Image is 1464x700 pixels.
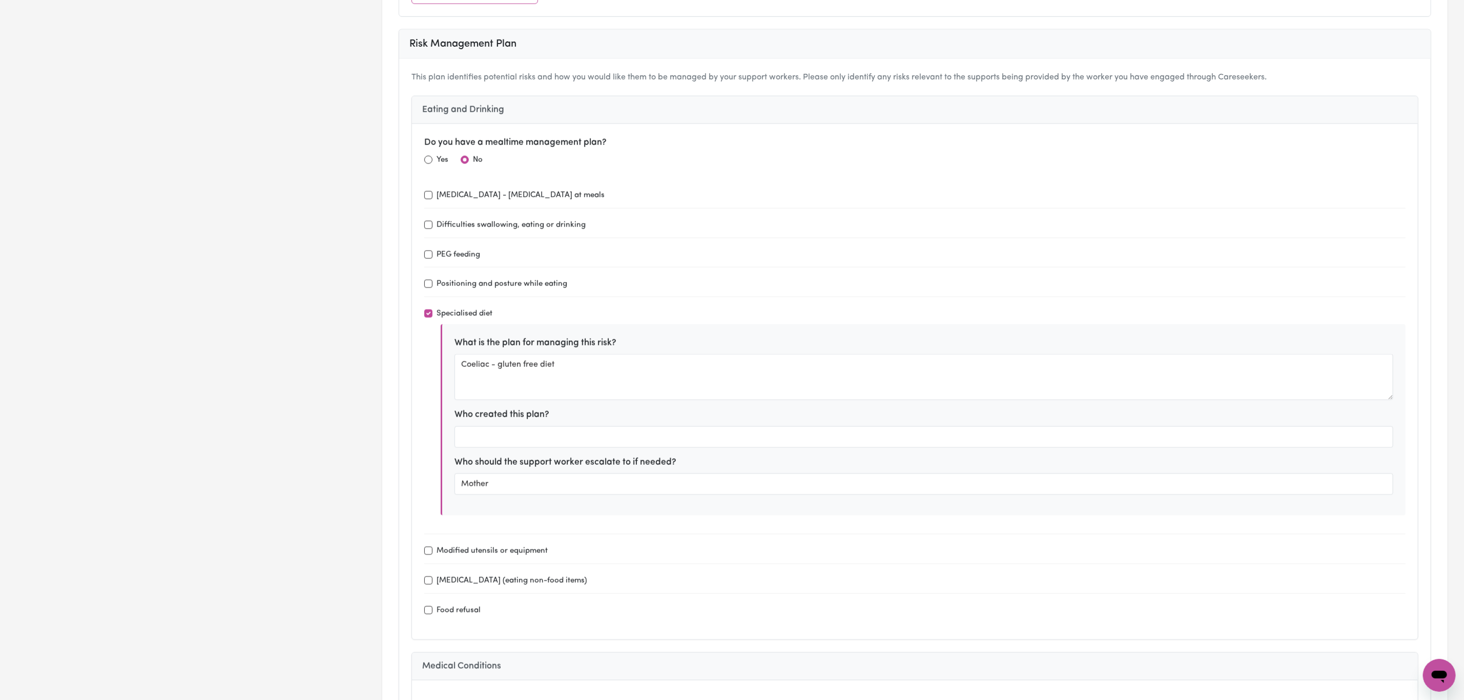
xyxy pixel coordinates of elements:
[422,661,1408,672] h4: Medical Conditions
[424,136,607,150] label: Do you have a mealtime management plan?
[437,220,586,232] label: Difficulties swallowing, eating or drinking
[1423,659,1456,692] iframe: Button to launch messaging window, conversation in progress
[455,456,676,469] label: Who should the support worker escalate to if needed?
[437,279,567,291] label: Positioning and posture while eating
[437,546,548,558] label: Modified utensils or equipment
[437,575,587,587] label: [MEDICAL_DATA] (eating non-food items)
[409,38,1420,50] h3: Risk Management Plan
[437,605,481,617] label: Food refusal
[437,308,492,320] label: Specialised diet
[411,71,1418,84] p: This plan identifies potential risks and how you would like them to be managed by your support wo...
[437,190,605,202] label: [MEDICAL_DATA] - [MEDICAL_DATA] at meals
[455,408,549,422] label: Who created this plan?
[455,354,1393,400] textarea: Coeliac - gluten free diet
[437,250,480,261] label: PEG feeding
[422,105,1408,115] h4: Eating and Drinking
[473,155,483,167] label: No
[437,155,448,167] label: Yes
[455,337,616,350] label: What is the plan for managing this risk?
